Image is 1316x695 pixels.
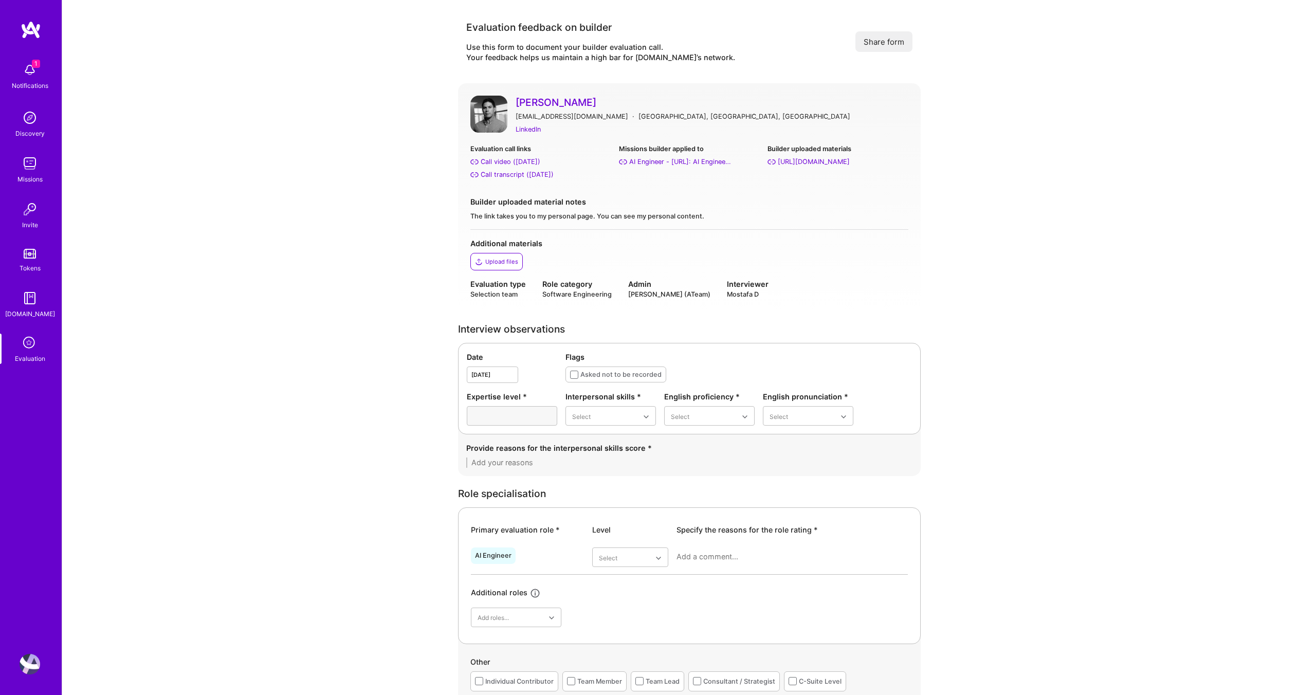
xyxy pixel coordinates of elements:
[20,288,40,308] img: guide book
[470,211,908,221] div: The link takes you to my personal page. You can see my personal content.
[644,414,649,419] i: icon Chevron
[470,196,908,207] div: Builder uploaded material notes
[24,249,36,259] img: tokens
[475,258,483,266] i: icon Upload2
[5,308,55,319] div: [DOMAIN_NAME]
[20,153,40,174] img: teamwork
[727,289,769,299] div: Mostafa D
[632,111,634,122] div: ·
[638,111,850,122] div: [GEOGRAPHIC_DATA], [GEOGRAPHIC_DATA], [GEOGRAPHIC_DATA]
[549,615,554,620] i: icon Chevron
[471,524,584,535] div: Primary evaluation role *
[470,143,611,154] div: Evaluation call links
[646,676,680,687] div: Team Lead
[565,352,912,362] div: Flags
[799,676,842,687] div: C-Suite Level
[671,411,689,422] div: Select
[770,411,788,422] div: Select
[656,556,661,561] i: icon Chevron
[470,289,526,299] div: Selection team
[475,552,511,560] div: AI Engineer
[20,654,40,674] img: User Avatar
[12,80,48,91] div: Notifications
[529,588,541,599] i: icon Info
[481,156,540,167] div: Call video (Sep 10, 2025)
[466,21,735,34] div: Evaluation feedback on builder
[470,158,479,166] i: Call video (Sep 10, 2025)
[742,414,747,419] i: icon Chevron
[467,391,557,402] div: Expertise level *
[485,258,518,266] div: Upload files
[470,169,611,180] a: Call transcript ([DATE])
[466,42,735,63] div: Use this form to document your builder evaluation call. Your feedback helps us maintain a high ba...
[619,143,759,154] div: Missions builder applied to
[599,552,617,563] div: Select
[628,279,710,289] div: Admin
[485,676,554,687] div: Individual Contributor
[478,612,509,623] div: Add roles...
[778,156,850,167] div: https://ocampor.com
[20,107,40,128] img: discovery
[458,488,921,499] div: Role specialisation
[727,279,769,289] div: Interviewer
[22,220,38,230] div: Invite
[32,60,40,68] span: 1
[703,676,775,687] div: Consultant / Strategist
[20,263,41,273] div: Tokens
[628,289,710,299] div: [PERSON_NAME] (ATeam)
[20,334,40,353] i: icon SelectionTeam
[516,124,541,135] a: LinkedIn
[677,524,908,535] div: Specify the reasons for the role rating *
[458,324,921,335] div: Interview observations
[619,156,759,167] a: AI Engineer - [URL]: AI Engineer for Multi-Agent Platform
[565,391,656,402] div: Interpersonal skills *
[577,676,622,687] div: Team Member
[470,171,479,179] i: Call transcript (Sep 10, 2025)
[763,391,853,402] div: English pronunciation *
[17,174,43,185] div: Missions
[592,524,668,535] div: Level
[572,411,591,422] div: Select
[470,96,507,133] img: User Avatar
[580,369,662,380] div: Asked not to be recorded
[15,128,45,139] div: Discovery
[516,96,908,109] a: [PERSON_NAME]
[470,656,908,671] div: Other
[629,156,732,167] div: AI Engineer - Steelbay.ai: AI Engineer for Multi-Agent Platform
[470,156,611,167] a: Call video ([DATE])
[470,238,908,249] div: Additional materials
[470,279,526,289] div: Evaluation type
[767,143,908,154] div: Builder uploaded materials
[466,443,912,453] div: Provide reasons for the interpersonal skills score *
[20,60,40,80] img: bell
[841,414,846,419] i: icon Chevron
[470,96,507,135] a: User Avatar
[481,169,554,180] div: Call transcript (Sep 10, 2025)
[542,279,612,289] div: Role category
[17,654,43,674] a: User Avatar
[855,31,912,52] button: Share form
[516,111,628,122] div: [EMAIL_ADDRESS][DOMAIN_NAME]
[619,158,627,166] i: AI Engineer - Steelbay.ai: AI Engineer for Multi-Agent Platform
[767,156,908,167] a: [URL][DOMAIN_NAME]
[767,158,776,166] i: https://ocampor.com
[20,199,40,220] img: Invite
[15,353,45,364] div: Evaluation
[467,352,557,362] div: Date
[21,21,41,39] img: logo
[542,289,612,299] div: Software Engineering
[471,587,527,599] div: Additional roles
[664,391,755,402] div: English proficiency *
